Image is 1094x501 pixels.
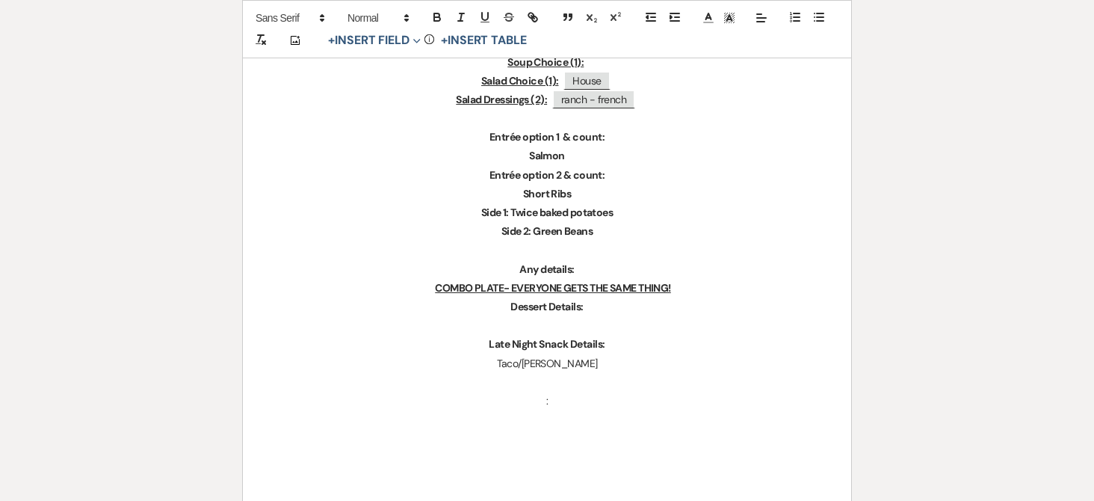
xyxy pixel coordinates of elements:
button: Insert Field [323,31,426,49]
p: : [279,392,815,411]
strong: Side 2: Green Beans [501,224,593,238]
span: Text Background Color [719,9,740,27]
span: + [328,34,335,46]
strong: Late Night Snack Details: [489,337,605,351]
span: + [441,34,448,46]
span: Alignment [751,9,772,27]
u: Soup Choice (1): [507,55,584,69]
button: +Insert Table [436,31,532,49]
u: COMBO PLATE- EVERYONE GETS THE SAME THING! [435,281,670,295]
strong: Short Ribs [523,187,571,200]
u: Salad Dressings (2): [456,93,547,106]
p: Taco/[PERSON_NAME] [279,354,815,373]
span: Text Color [698,9,719,27]
span: Header Formats [341,9,414,27]
u: Salad Choice (1): [481,74,558,87]
strong: Side 1: Twice baked potatoes [481,206,613,219]
strong: Entrée option 1 & count: [489,130,605,144]
strong: Any details: [519,262,574,276]
strong: Entrée option 2 & count: [489,168,605,182]
span: House [563,71,610,90]
span: ranch - french [552,90,635,108]
strong: Dessert Details: [510,300,583,313]
strong: Salmon [529,149,565,162]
